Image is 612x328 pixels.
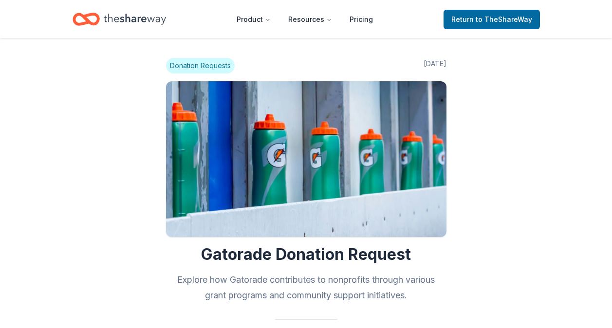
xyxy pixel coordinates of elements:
[280,10,340,29] button: Resources
[229,10,278,29] button: Product
[166,272,446,303] h2: Explore how Gatorade contributes to nonprofits through various grant programs and community suppo...
[73,8,166,31] a: Home
[444,10,540,29] a: Returnto TheShareWay
[229,8,381,31] nav: Main
[166,81,446,237] img: Image for Gatorade Donation Request
[342,10,381,29] a: Pricing
[451,14,532,25] span: Return
[424,58,446,73] span: [DATE]
[166,58,235,73] span: Donation Requests
[476,15,532,23] span: to TheShareWay
[166,245,446,264] h1: Gatorade Donation Request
